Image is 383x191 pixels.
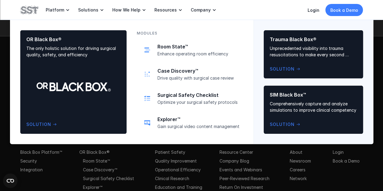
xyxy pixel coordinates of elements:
[52,122,57,127] span: arrow_right_alt
[157,75,239,81] p: Drive quality with surgical case review
[26,121,51,128] p: Solution
[155,158,197,163] a: Quality Improvement
[83,185,102,190] a: Explorer™
[220,150,253,155] a: Resource Center
[155,167,201,172] a: Operational Efficiency
[157,92,239,98] p: Surgical Safety Checklist
[143,94,151,103] img: checklist icon
[325,4,363,16] a: Book a Demo
[137,88,243,109] a: checklist iconSurgical Safety ChecklistOptimize your surgical safety protocols
[155,150,185,155] a: Patient Safety
[289,150,302,155] a: About
[270,100,357,113] p: Comprehensively capture and analyze simulations to improve clinical competency
[270,121,295,128] p: Solution
[330,7,358,13] p: Book a Demo
[137,112,243,133] a: video iconExplorer™Gain surgical video content management
[157,116,239,123] p: Explorer™
[154,7,177,13] p: Resources
[137,64,243,84] a: collection of dots iconCase Discovery™Drive quality with surgical case review
[264,86,363,134] a: SIM Black Box™Comprehensively capture and analyze simulations to improve clinical competencySolut...
[270,92,357,98] p: SIM Black Box™
[157,124,239,129] p: Gain surgical video content management
[155,185,202,190] a: Education and Training
[143,118,151,127] img: video icon
[332,158,359,163] a: Book a Demo
[220,176,269,181] a: Peer-Reviewed Research
[332,150,343,155] a: Login
[191,7,211,13] p: Company
[79,150,110,155] a: OR Black Box®
[26,45,121,58] p: The only holistic solution for driving surgical quality, safety, and efficiency
[46,7,64,13] p: Platform
[296,122,301,127] span: arrow_right_alt
[3,173,18,188] button: Open CMP widget
[137,30,157,36] p: MODULES
[289,158,311,163] a: Newsroom
[155,176,189,181] a: Clinical Research
[137,40,243,60] a: schedule iconRoom State™Enhance operating room efficiency
[220,167,262,172] a: Events and Webinars
[270,66,295,72] p: Solution
[157,68,239,74] p: Case Discovery™
[20,30,127,134] a: OR Black Box®The only holistic solution for driving surgical quality, safety, and efficiencySolut...
[143,46,151,54] img: schedule icon
[157,44,239,50] p: Room State™
[20,150,62,155] a: Black Box Platform™
[220,158,249,163] a: Company Blog
[20,5,38,15] img: SST logo
[83,176,134,181] a: Surgical Safety Checklist
[289,167,305,172] a: Careers
[157,100,239,105] p: Optimize your surgical safety protocols
[296,67,301,71] span: arrow_right_alt
[20,167,43,172] a: Integration
[264,30,363,78] a: Trauma Black Box®Unprecedented visibility into trauma resuscitations to make every second countSo...
[78,7,98,13] p: Solutions
[20,158,37,163] a: Security
[83,167,117,172] a: Case Discovery™
[308,8,319,13] a: Login
[270,36,357,43] p: Trauma Black Box®
[157,51,239,57] p: Enhance operating room efficiency
[143,70,151,78] img: collection of dots icon
[26,36,121,43] p: OR Black Box®
[83,158,110,163] a: Room State™
[112,7,140,13] p: How We Help
[220,185,263,190] a: Return On Investment
[270,45,357,58] p: Unprecedented visibility into trauma resuscitations to make every second count
[289,176,306,181] a: Network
